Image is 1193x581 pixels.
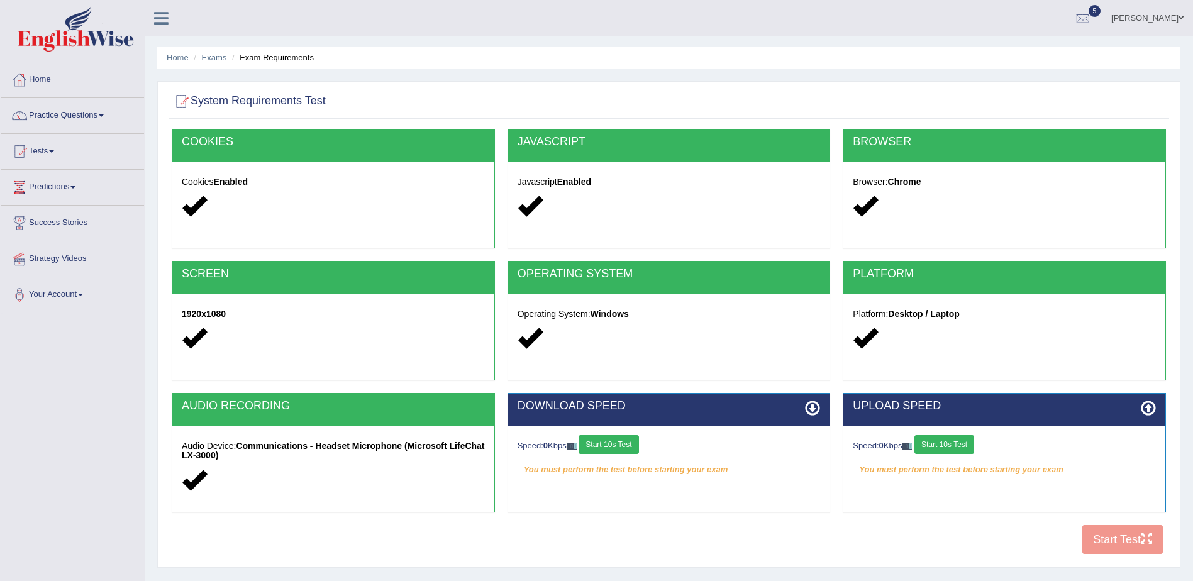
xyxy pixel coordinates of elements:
h2: AUDIO RECORDING [182,400,485,412]
strong: Communications - Headset Microphone (Microsoft LifeChat LX-3000) [182,441,485,460]
a: Home [167,53,189,62]
h5: Javascript [518,177,821,187]
a: Success Stories [1,206,144,237]
h2: BROWSER [853,136,1156,148]
span: 5 [1089,5,1101,17]
a: Predictions [1,170,144,201]
a: Practice Questions [1,98,144,130]
li: Exam Requirements [229,52,314,64]
button: Start 10s Test [914,435,974,454]
strong: 1920x1080 [182,309,226,319]
strong: Chrome [888,177,921,187]
button: Start 10s Test [579,435,638,454]
strong: Enabled [214,177,248,187]
a: Exams [202,53,227,62]
h5: Browser: [853,177,1156,187]
em: You must perform the test before starting your exam [853,460,1156,479]
h5: Audio Device: [182,441,485,461]
div: Speed: Kbps [853,435,1156,457]
strong: 0 [543,441,548,450]
h5: Platform: [853,309,1156,319]
div: Speed: Kbps [518,435,821,457]
strong: Enabled [557,177,591,187]
a: Home [1,62,144,94]
a: Your Account [1,277,144,309]
a: Tests [1,134,144,165]
h5: Cookies [182,177,485,187]
h2: DOWNLOAD SPEED [518,400,821,412]
h2: System Requirements Test [172,92,326,111]
img: ajax-loader-fb-connection.gif [567,443,577,450]
img: ajax-loader-fb-connection.gif [902,443,912,450]
strong: Desktop / Laptop [888,309,960,319]
h2: PLATFORM [853,268,1156,280]
strong: 0 [879,441,884,450]
a: Strategy Videos [1,241,144,273]
h2: OPERATING SYSTEM [518,268,821,280]
h2: SCREEN [182,268,485,280]
strong: Windows [591,309,629,319]
h2: UPLOAD SPEED [853,400,1156,412]
h5: Operating System: [518,309,821,319]
h2: JAVASCRIPT [518,136,821,148]
em: You must perform the test before starting your exam [518,460,821,479]
h2: COOKIES [182,136,485,148]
